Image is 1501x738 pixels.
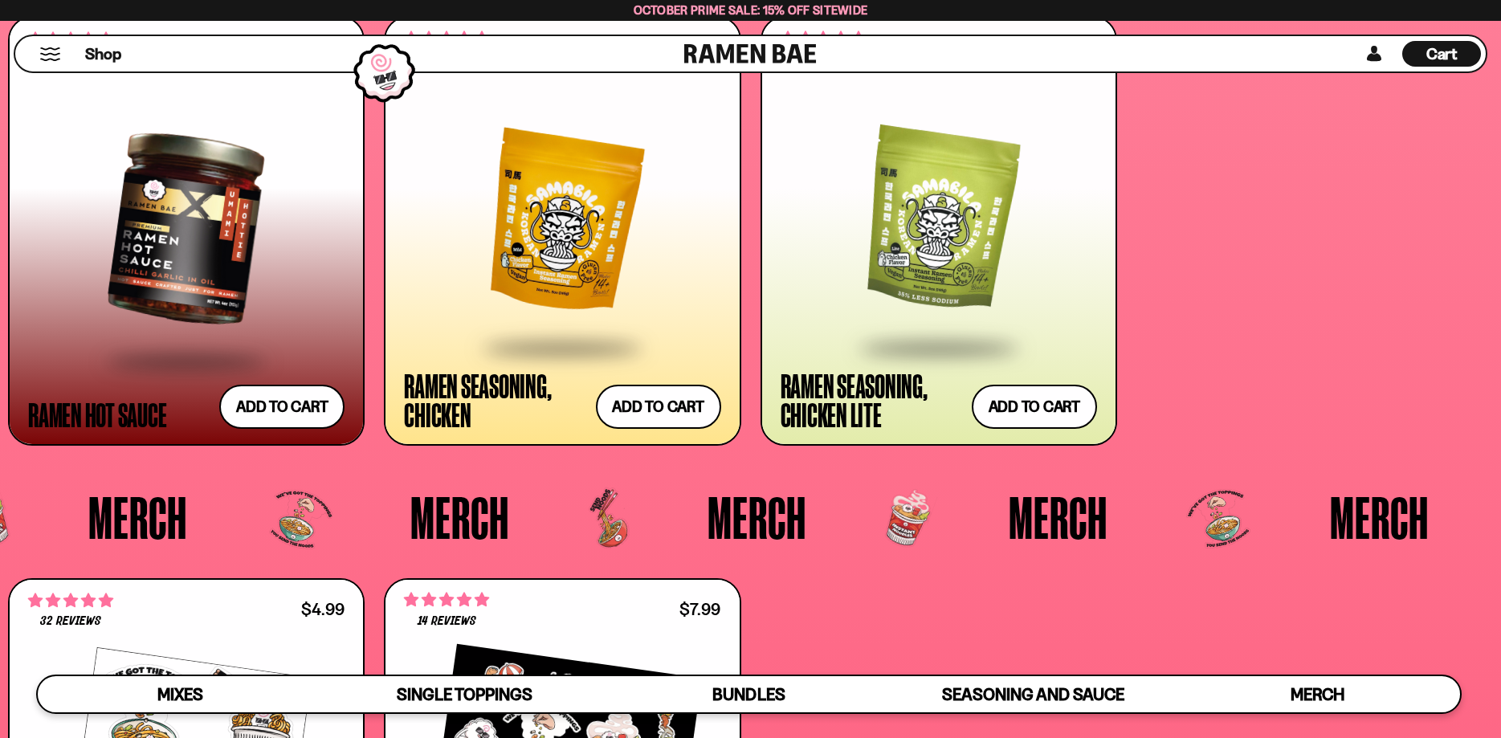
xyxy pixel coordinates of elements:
[157,684,203,704] span: Mixes
[708,487,806,547] span: Merch
[28,590,113,611] span: 4.75 stars
[781,371,964,429] div: Ramen Seasoning, Chicken Lite
[1291,684,1344,704] span: Merch
[301,601,345,617] div: $4.99
[1330,487,1429,547] span: Merch
[606,676,891,712] a: Bundles
[761,16,1117,446] a: 5.00 stars 34 reviews $14.99 Ramen Seasoning, Chicken Lite Add to cart
[942,684,1124,704] span: Seasoning and Sauce
[972,385,1097,429] button: Add to cart
[418,615,476,628] span: 14 reviews
[38,676,322,712] a: Mixes
[40,615,101,628] span: 32 reviews
[28,400,166,429] div: Ramen Hot Sauce
[88,487,187,547] span: Merch
[219,385,345,429] button: Add to cart
[712,684,785,704] span: Bundles
[891,676,1176,712] a: Seasoning and Sauce
[1426,44,1458,63] span: Cart
[39,47,61,61] button: Mobile Menu Trigger
[1402,36,1481,71] div: Cart
[397,684,532,704] span: Single Toppings
[1176,676,1460,712] a: Merch
[404,371,587,429] div: Ramen Seasoning, Chicken
[596,385,721,429] button: Add to cart
[8,16,365,446] a: 4.71 stars 52 reviews $13.99 Ramen Hot Sauce Add to cart
[322,676,606,712] a: Single Toppings
[85,43,121,65] span: Shop
[404,589,489,610] span: 4.86 stars
[679,601,720,617] div: $7.99
[384,16,740,446] a: 4.84 stars 61 reviews $14.99 Ramen Seasoning, Chicken Add to cart
[1009,487,1107,547] span: Merch
[634,2,868,18] span: October Prime Sale: 15% off Sitewide
[410,487,509,547] span: Merch
[85,41,121,67] a: Shop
